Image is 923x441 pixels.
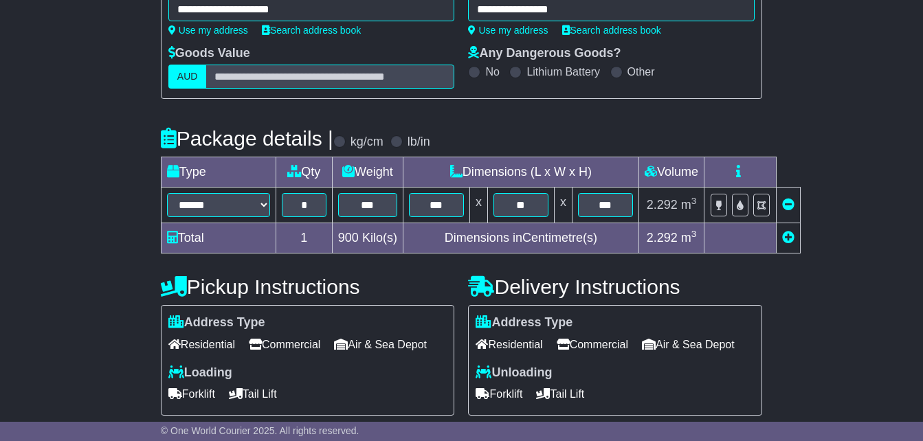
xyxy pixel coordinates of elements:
td: x [469,188,487,223]
span: Forklift [168,383,215,405]
sup: 3 [691,196,697,206]
label: Other [627,65,655,78]
label: Loading [168,365,232,381]
span: m [681,231,697,245]
span: Commercial [557,334,628,355]
label: Unloading [476,365,552,381]
label: No [485,65,499,78]
td: Weight [332,157,403,188]
a: Add new item [782,231,794,245]
span: © One World Courier 2025. All rights reserved. [161,425,359,436]
label: Lithium Battery [526,65,600,78]
sup: 3 [691,229,697,239]
td: Type [161,157,276,188]
label: AUD [168,65,207,89]
label: kg/cm [351,135,383,150]
span: Commercial [249,334,320,355]
td: Volume [638,157,704,188]
span: 900 [338,231,359,245]
td: Kilo(s) [332,223,403,253]
label: lb/in [408,135,430,150]
td: Dimensions in Centimetre(s) [403,223,638,253]
span: 2.292 [647,231,678,245]
label: Address Type [476,315,572,330]
td: Qty [276,157,332,188]
h4: Delivery Instructions [468,275,762,298]
a: Search address book [562,25,661,36]
span: Tail Lift [536,383,584,405]
td: x [554,188,572,223]
td: Dimensions (L x W x H) [403,157,638,188]
label: Any Dangerous Goods? [468,46,621,61]
span: Residential [168,334,235,355]
span: Forklift [476,383,522,405]
h4: Package details | [161,127,333,150]
span: m [681,198,697,212]
a: Use my address [468,25,548,36]
span: Tail Lift [229,383,277,405]
label: Address Type [168,315,265,330]
td: 1 [276,223,332,253]
span: Air & Sea Depot [334,334,427,355]
a: Remove this item [782,198,794,212]
span: Air & Sea Depot [642,334,735,355]
span: Residential [476,334,542,355]
h4: Pickup Instructions [161,275,455,298]
label: Goods Value [168,46,250,61]
td: Total [161,223,276,253]
a: Search address book [262,25,361,36]
a: Use my address [168,25,248,36]
span: 2.292 [647,198,678,212]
